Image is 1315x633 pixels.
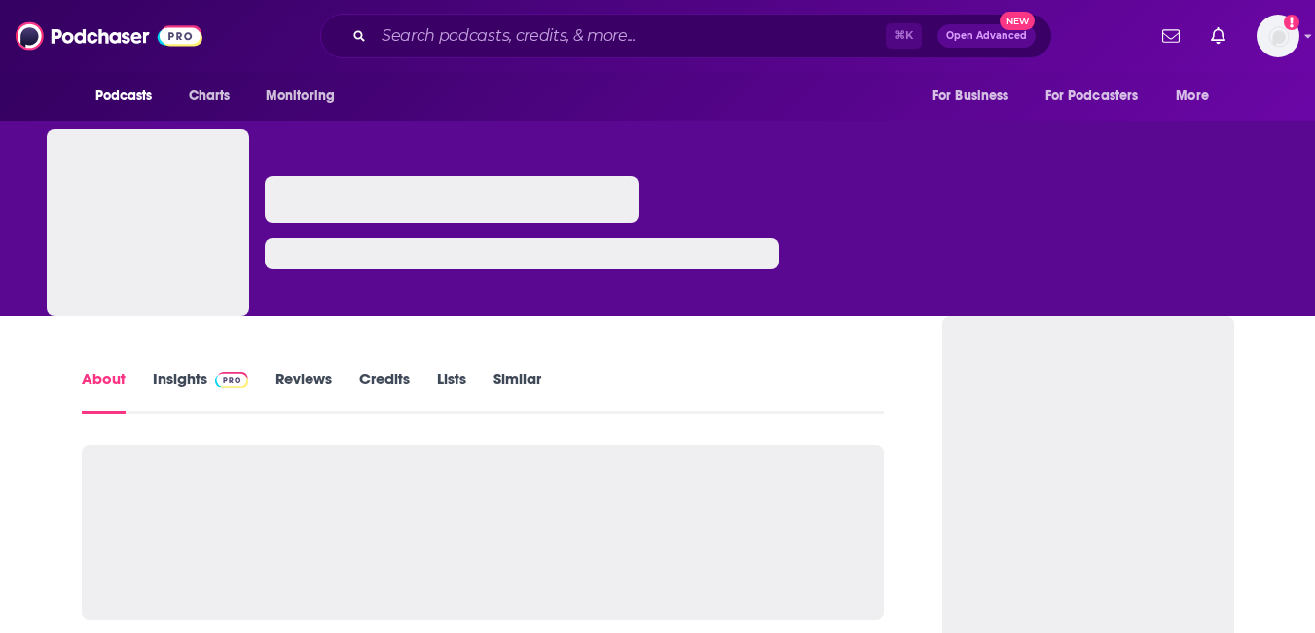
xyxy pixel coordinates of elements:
a: Reviews [275,369,332,414]
img: User Profile [1257,15,1299,57]
span: For Podcasters [1045,83,1139,110]
button: open menu [252,78,360,115]
a: Credits [359,369,410,414]
span: Monitoring [266,83,335,110]
a: InsightsPodchaser Pro [153,369,249,414]
input: Search podcasts, credits, & more... [374,20,886,52]
span: Podcasts [95,83,153,110]
button: open menu [1033,78,1167,115]
a: Show notifications dropdown [1154,19,1187,53]
span: For Business [932,83,1009,110]
a: About [82,369,126,414]
span: Charts [189,83,231,110]
button: Open AdvancedNew [937,24,1036,48]
span: Logged in as kindrieri [1257,15,1299,57]
button: open menu [919,78,1034,115]
span: ⌘ K [886,23,922,49]
img: Podchaser - Follow, Share and Rate Podcasts [16,18,202,54]
div: Search podcasts, credits, & more... [320,14,1052,58]
button: open menu [1162,78,1233,115]
span: New [1000,12,1035,30]
button: Show profile menu [1257,15,1299,57]
a: Charts [176,78,242,115]
a: Lists [437,369,466,414]
span: More [1176,83,1209,110]
span: Open Advanced [946,31,1027,41]
button: open menu [82,78,178,115]
a: Similar [493,369,541,414]
a: Show notifications dropdown [1203,19,1233,53]
svg: Add a profile image [1284,15,1299,30]
img: Podchaser Pro [215,372,249,388]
